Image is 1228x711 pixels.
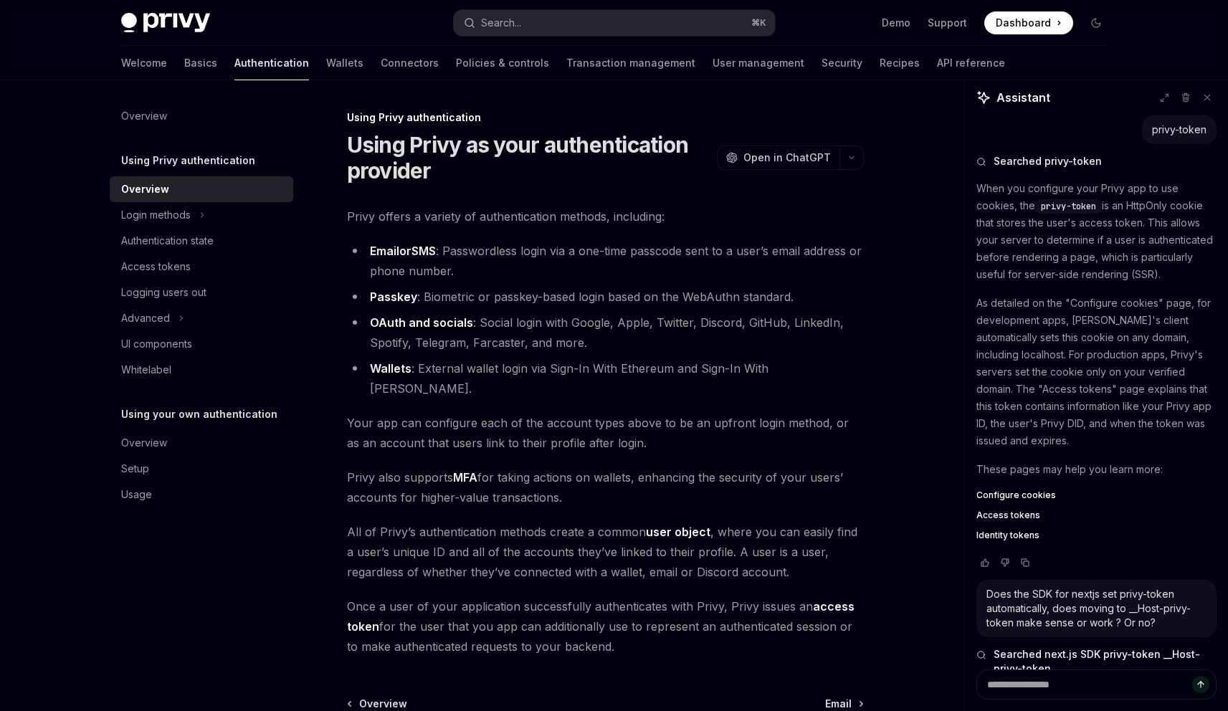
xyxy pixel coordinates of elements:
a: Transaction management [566,46,695,80]
a: Email [370,244,399,259]
span: Configure cookies [976,490,1056,501]
a: Support [928,16,967,30]
img: dark logo [121,13,210,33]
div: Using Privy authentication [347,110,864,125]
a: Overview [110,430,293,456]
button: Vote that response was not good [996,555,1014,570]
button: Toggle dark mode [1085,11,1108,34]
button: Advanced [110,305,293,331]
span: privy-token [1041,201,1096,212]
a: Passkey [370,290,417,305]
a: Demo [882,16,910,30]
div: UI components [121,335,192,353]
h5: Using Privy authentication [121,152,255,169]
a: Welcome [121,46,167,80]
button: Searched privy-token [976,154,1217,168]
li: : Social login with Google, Apple, Twitter, Discord, GitHub, LinkedIn, Spotify, Telegram, Farcast... [347,312,864,353]
a: Recipes [880,46,920,80]
div: Advanced [121,310,170,327]
a: Authentication state [110,228,293,254]
span: All of Privy’s authentication methods create a common , where you can easily find a user’s unique... [347,522,864,582]
a: Overview [110,103,293,129]
a: MFA [453,470,477,485]
span: Searched next.js SDK privy-token __Host-privy-token [994,647,1217,676]
li: : Biometric or passkey-based login based on the WebAuthn standard. [347,287,864,307]
a: user object [646,525,710,540]
a: Connectors [381,46,439,80]
strong: or [370,244,436,259]
textarea: Ask a question... [976,669,1217,700]
a: Dashboard [984,11,1073,34]
a: Policies & controls [456,46,549,80]
a: Access tokens [976,510,1217,521]
button: Open in ChatGPT [717,145,839,170]
a: UI components [110,331,293,357]
a: Basics [184,46,217,80]
button: Searched next.js SDK privy-token __Host-privy-token [976,647,1217,676]
a: User management [713,46,804,80]
span: Your app can configure each of the account types above to be an upfront login method, or as an ac... [347,413,864,453]
h5: Using your own authentication [121,406,277,423]
div: Usage [121,486,152,503]
a: Whitelabel [110,357,293,383]
h1: Using Privy as your authentication provider [347,132,711,183]
p: As detailed on the "Configure cookies" page, for development apps, [PERSON_NAME]'s client automat... [976,295,1217,449]
span: Assistant [996,89,1050,106]
span: Privy also supports for taking actions on wallets, enhancing the security of your users’ accounts... [347,467,864,507]
a: Overview [110,176,293,202]
div: privy-token [1152,123,1206,137]
a: Access tokens [110,254,293,280]
p: These pages may help you learn more: [976,461,1217,478]
a: Logging users out [110,280,293,305]
a: SMS [411,244,436,259]
button: Send message [1192,676,1209,693]
button: Vote that response was good [976,555,994,570]
li: : Passwordless login via a one-time passcode sent to a user’s email address or phone number. [347,241,864,281]
div: Search... [481,14,521,32]
span: Privy offers a variety of authentication methods, including: [347,206,864,226]
p: When you configure your Privy app to use cookies, the is an HttpOnly cookie that stores the user'... [976,180,1217,283]
a: Setup [110,456,293,482]
div: Does the SDK for nextjs set privy-token automatically, does moving to __Host-privy-token make sen... [986,587,1206,630]
a: Wallets [326,46,363,80]
span: Identity tokens [976,530,1039,541]
div: Logging users out [121,284,206,301]
a: Security [822,46,862,80]
a: Usage [110,482,293,507]
div: Overview [121,108,167,125]
span: Once a user of your application successfully authenticates with Privy, Privy issues an for the us... [347,596,864,657]
div: Whitelabel [121,361,171,378]
li: : External wallet login via Sign-In With Ethereum and Sign-In With [PERSON_NAME]. [347,358,864,399]
a: Identity tokens [976,530,1217,541]
div: Overview [121,181,169,198]
button: Search...⌘K [454,10,775,36]
div: Setup [121,460,149,477]
span: ⌘ K [751,17,766,29]
a: Authentication [234,46,309,80]
span: Searched privy-token [994,154,1102,168]
button: Copy chat response [1017,555,1034,570]
span: Access tokens [976,510,1040,521]
a: OAuth and socials [370,315,473,330]
a: Configure cookies [976,490,1217,501]
span: Open in ChatGPT [743,151,831,165]
div: Login methods [121,206,191,224]
a: Wallets [370,361,411,376]
div: Overview [121,434,167,452]
a: API reference [937,46,1005,80]
div: Authentication state [121,232,214,249]
div: Access tokens [121,258,191,275]
span: Dashboard [996,16,1051,30]
button: Login methods [110,202,293,228]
